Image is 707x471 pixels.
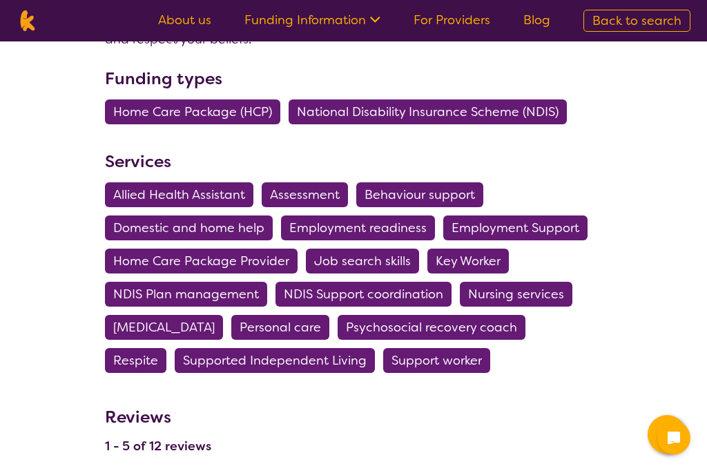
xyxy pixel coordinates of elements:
[262,186,356,203] a: Assessment
[105,438,211,454] h4: 1 - 5 of 12 reviews
[275,286,460,302] a: NDIS Support coordination
[289,215,427,240] span: Employment readiness
[105,352,175,369] a: Respite
[113,315,215,340] span: [MEDICAL_DATA]
[281,220,443,236] a: Employment readiness
[105,149,602,174] h3: Services
[105,186,262,203] a: Allied Health Assistant
[105,104,289,120] a: Home Care Package (HCP)
[314,249,411,273] span: Job search skills
[113,215,264,240] span: Domestic and home help
[105,286,275,302] a: NDIS Plan management
[113,249,289,273] span: Home Care Package Provider
[648,415,686,454] button: Channel Menu
[113,182,245,207] span: Allied Health Assistant
[284,282,443,307] span: NDIS Support coordination
[244,12,380,28] a: Funding Information
[338,319,534,336] a: Psychosocial recovery coach
[105,66,602,91] h3: Funding types
[113,282,259,307] span: NDIS Plan management
[113,348,158,373] span: Respite
[391,348,482,373] span: Support worker
[427,253,517,269] a: Key Worker
[175,352,383,369] a: Supported Independent Living
[105,398,211,430] h3: Reviews
[592,12,681,29] span: Back to search
[158,12,211,28] a: About us
[113,99,272,124] span: Home Care Package (HCP)
[105,220,281,236] a: Domestic and home help
[240,315,321,340] span: Personal care
[414,12,490,28] a: For Providers
[105,319,231,336] a: [MEDICAL_DATA]
[460,286,581,302] a: Nursing services
[583,10,690,32] a: Back to search
[443,220,596,236] a: Employment Support
[365,182,475,207] span: Behaviour support
[356,186,492,203] a: Behaviour support
[297,99,559,124] span: National Disability Insurance Scheme (NDIS)
[468,282,564,307] span: Nursing services
[105,253,306,269] a: Home Care Package Provider
[270,182,340,207] span: Assessment
[306,253,427,269] a: Job search skills
[383,352,498,369] a: Support worker
[183,348,367,373] span: Supported Independent Living
[523,12,550,28] a: Blog
[17,10,38,31] img: Karista logo
[452,215,579,240] span: Employment Support
[346,315,517,340] span: Psychosocial recovery coach
[289,104,575,120] a: National Disability Insurance Scheme (NDIS)
[231,319,338,336] a: Personal care
[436,249,501,273] span: Key Worker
